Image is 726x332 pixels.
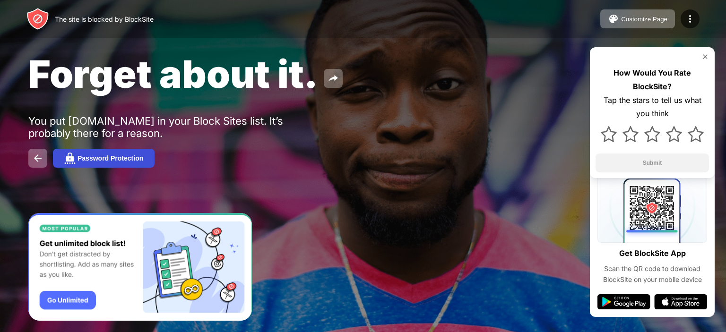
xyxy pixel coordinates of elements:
img: star.svg [688,126,704,142]
img: rate-us-close.svg [701,53,709,60]
img: share.svg [328,73,339,84]
img: password.svg [64,153,76,164]
img: star.svg [666,126,682,142]
img: pallet.svg [608,13,619,25]
button: Password Protection [53,149,155,168]
div: Password Protection [78,154,143,162]
div: Tap the stars to tell us what you think [596,94,709,121]
span: Forget about it. [28,51,318,97]
div: You put [DOMAIN_NAME] in your Block Sites list. It’s probably there for a reason. [28,115,320,139]
button: Customize Page [600,9,675,28]
img: header-logo.svg [26,8,49,30]
div: Scan the QR code to download BlockSite on your mobile device [597,264,707,285]
img: app-store.svg [654,294,707,309]
img: menu-icon.svg [684,13,696,25]
img: star.svg [622,126,639,142]
img: star.svg [644,126,660,142]
img: google-play.svg [597,294,650,309]
div: Get BlockSite App [619,247,686,260]
button: Submit [596,153,709,172]
img: star.svg [601,126,617,142]
div: How Would You Rate BlockSite? [596,66,709,94]
iframe: Banner [28,213,252,321]
div: The site is blocked by BlockSite [55,15,154,23]
div: Customize Page [621,16,667,23]
img: back.svg [32,153,43,164]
